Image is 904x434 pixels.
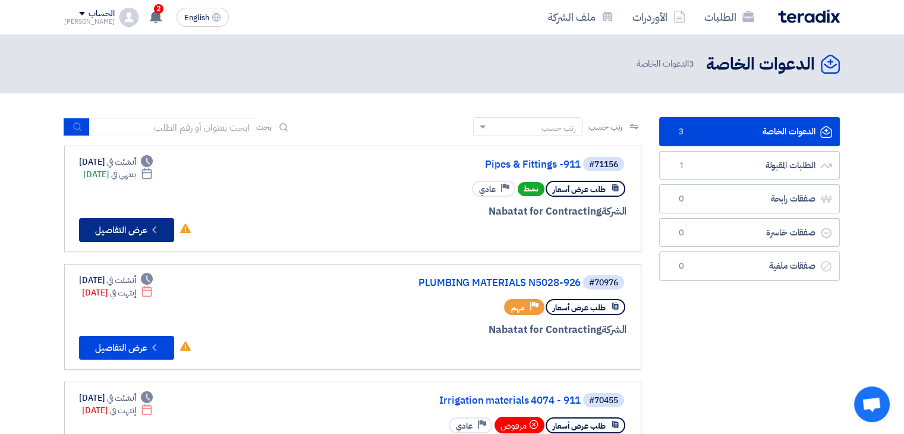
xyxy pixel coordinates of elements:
div: [DATE] [82,287,153,299]
div: مرفوض [494,417,544,433]
div: رتب حسب [541,122,576,134]
a: صفقات خاسرة0 [659,218,840,247]
img: profile_test.png [119,8,138,27]
span: 0 [674,193,688,205]
span: إنتهت في [110,404,136,417]
div: [PERSON_NAME] [64,18,115,25]
div: Open chat [854,386,890,422]
span: الشركة [601,322,627,337]
div: [DATE] [83,168,153,181]
a: PLUMBING MATERIALS N5028-926 [343,278,581,288]
div: #71156 [589,161,618,169]
span: بحث [256,121,272,133]
span: 0 [674,260,688,272]
button: English [177,8,229,27]
span: عادي [456,420,473,432]
div: [DATE] [79,156,153,168]
div: Nabatat for Contracting [341,204,626,219]
a: الأوردرات [623,3,695,31]
span: طلب عرض أسعار [553,302,606,313]
div: #70976 [589,279,618,287]
span: إنتهت في [110,287,136,299]
span: أنشئت في [107,392,136,404]
span: الشركة [601,204,627,219]
input: ابحث بعنوان أو رقم الطلب [90,118,256,136]
span: ينتهي في [111,168,136,181]
span: مهم [511,302,525,313]
span: 2 [154,4,163,14]
a: صفقات ملغية0 [659,251,840,281]
div: [DATE] [79,274,153,287]
span: أنشئت في [107,156,136,168]
span: 1 [674,160,688,172]
button: عرض التفاصيل [79,218,174,242]
img: Teradix logo [778,10,840,23]
div: #70455 [589,397,618,405]
div: [DATE] [82,404,153,417]
span: طلب عرض أسعار [553,420,606,432]
a: الطلبات المقبولة1 [659,151,840,180]
div: [DATE] [79,392,153,404]
a: ملف الشركة [538,3,623,31]
span: English [184,14,209,22]
span: طلب عرض أسعار [553,184,606,195]
button: عرض التفاصيل [79,336,174,360]
div: الحساب [89,9,114,19]
a: الدعوات الخاصة3 [659,117,840,146]
a: صفقات رابحة0 [659,184,840,213]
a: Irrigation materials 4074 - 911 [343,395,581,406]
div: Nabatat for Contracting [341,322,626,338]
span: 3 [689,57,694,70]
span: الدعوات الخاصة [636,57,697,71]
span: رتب حسب [588,121,622,133]
span: أنشئت في [107,274,136,287]
h2: الدعوات الخاصة [706,53,815,76]
span: 3 [674,126,688,138]
span: نشط [518,182,544,196]
a: Pipes & Fittings -911 [343,159,581,170]
span: 0 [674,227,688,239]
a: الطلبات [695,3,764,31]
span: عادي [479,184,496,195]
